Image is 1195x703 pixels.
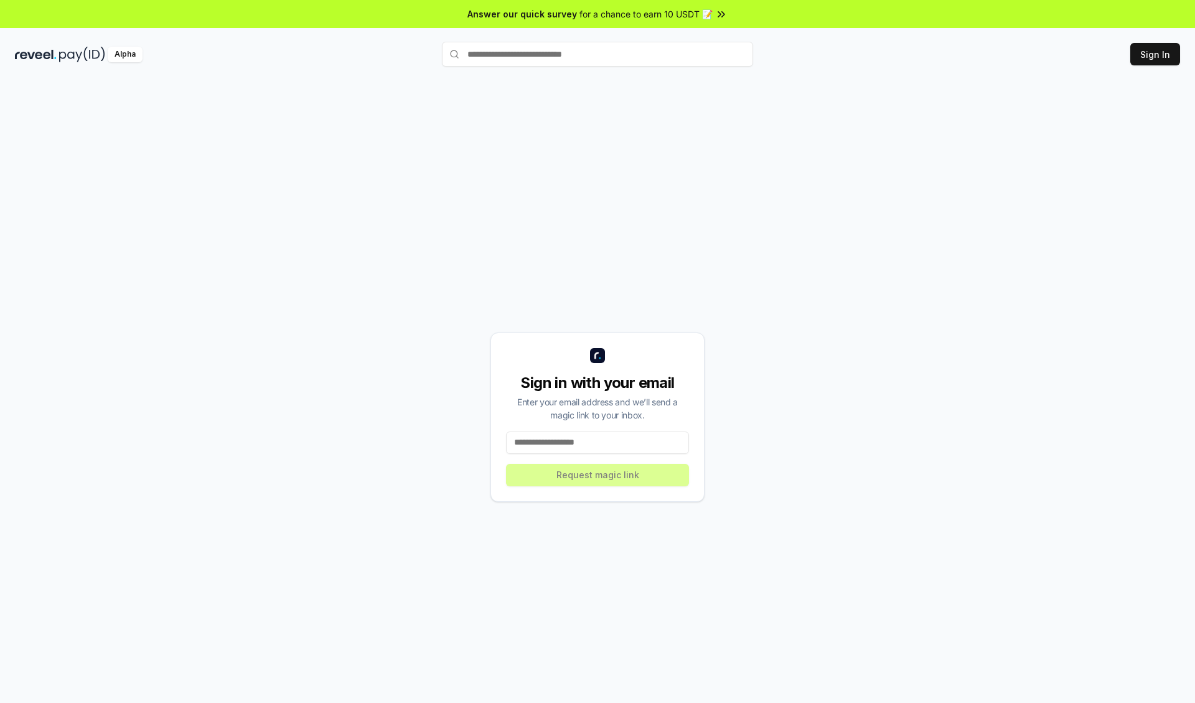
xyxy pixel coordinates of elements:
img: logo_small [590,348,605,363]
div: Sign in with your email [506,373,689,393]
button: Sign In [1130,43,1180,65]
span: Answer our quick survey [467,7,577,21]
div: Alpha [108,47,143,62]
img: pay_id [59,47,105,62]
div: Enter your email address and we’ll send a magic link to your inbox. [506,395,689,422]
img: reveel_dark [15,47,57,62]
span: for a chance to earn 10 USDT 📝 [579,7,713,21]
